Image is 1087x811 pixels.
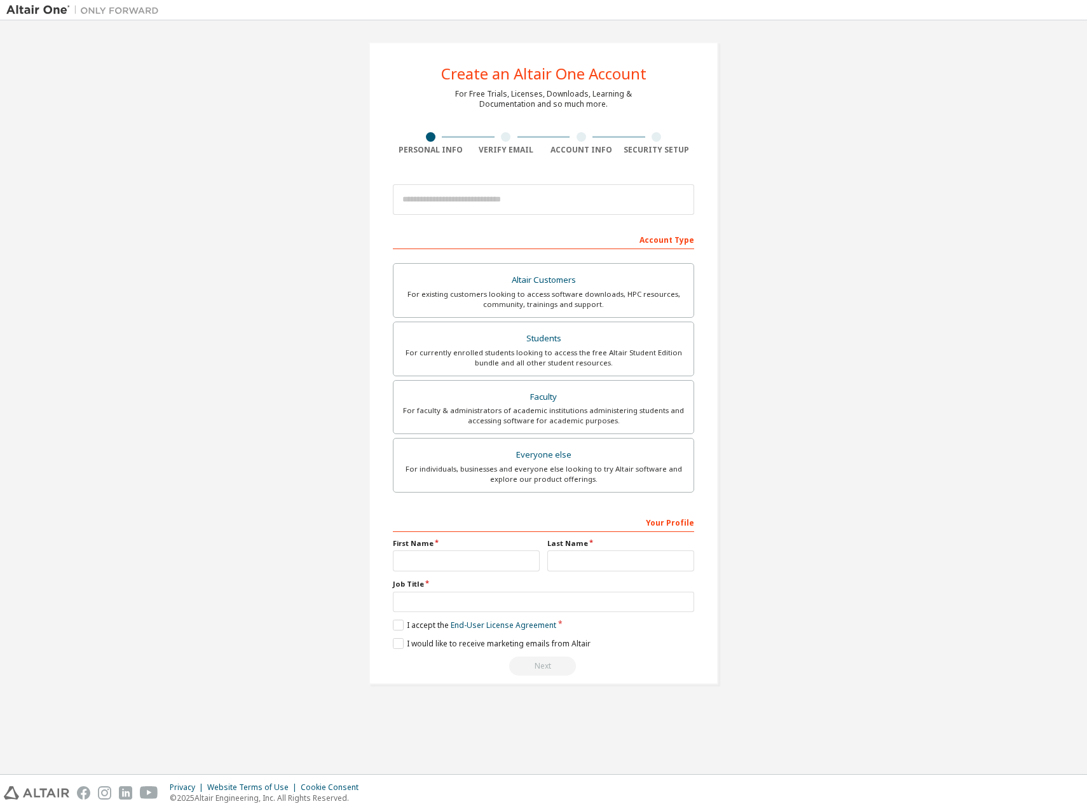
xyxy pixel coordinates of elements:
div: For Free Trials, Licenses, Downloads, Learning & Documentation and so much more. [455,89,632,109]
div: For individuals, businesses and everyone else looking to try Altair software and explore our prod... [401,464,686,484]
img: altair_logo.svg [4,786,69,800]
div: Students [401,330,686,348]
img: linkedin.svg [119,786,132,800]
div: Personal Info [393,145,468,155]
p: © 2025 Altair Engineering, Inc. All Rights Reserved. [170,793,366,803]
div: Privacy [170,782,207,793]
img: facebook.svg [77,786,90,800]
img: youtube.svg [140,786,158,800]
div: Account Type [393,229,694,249]
label: Last Name [547,538,694,549]
div: Your Profile [393,512,694,532]
label: I would like to receive marketing emails from Altair [393,638,591,649]
div: Website Terms of Use [207,782,301,793]
div: For faculty & administrators of academic institutions administering students and accessing softwa... [401,405,686,426]
a: End-User License Agreement [451,620,556,630]
div: Account Info [543,145,619,155]
div: Verify Email [468,145,544,155]
div: Read and acccept EULA to continue [393,657,694,676]
label: First Name [393,538,540,549]
div: Altair Customers [401,271,686,289]
label: I accept the [393,620,556,630]
label: Job Title [393,579,694,589]
img: Altair One [6,4,165,17]
div: For currently enrolled students looking to access the free Altair Student Edition bundle and all ... [401,348,686,368]
div: Security Setup [619,145,695,155]
div: Faculty [401,388,686,406]
div: Cookie Consent [301,782,366,793]
div: Create an Altair One Account [441,66,646,81]
div: For existing customers looking to access software downloads, HPC resources, community, trainings ... [401,289,686,310]
div: Everyone else [401,446,686,464]
img: instagram.svg [98,786,111,800]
